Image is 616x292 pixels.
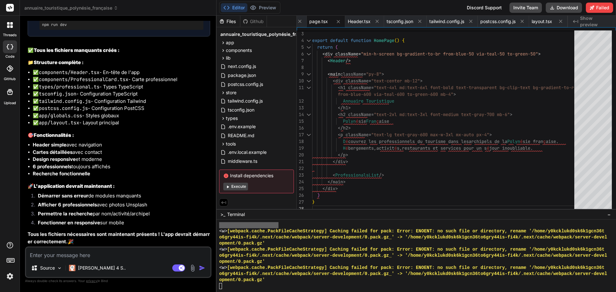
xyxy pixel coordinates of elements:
[309,18,328,25] span: page.tsx
[343,105,348,111] span: h1
[343,98,364,104] span: Annuaire
[297,118,304,125] div: 15
[34,47,120,53] strong: Tous les fichiers manquants créés :
[394,38,397,43] span: (
[297,98,304,104] div: 12
[3,32,17,38] label: threads
[217,18,240,25] div: Files
[297,84,304,91] div: 11
[33,69,210,76] li: ✅ - En-tête de l'app
[374,112,502,117] span: "text-2xl md:text-3xl font-medium text-gray-700 mb
[304,78,313,84] div: Click to collapse the range.
[33,156,210,163] li: et moderne
[28,59,210,66] h3: 📁
[33,83,210,91] li: ✅ - Types TypeScript
[220,31,313,38] span: annuaire_touristique_polynésie_française
[28,132,210,139] h3: 🎯
[297,158,304,165] div: 21
[343,145,346,151] span: H
[34,59,84,65] strong: Structure complète :
[226,47,252,54] span: components
[328,179,333,185] span: </
[4,76,16,82] label: GitHub
[220,211,225,218] span: >_
[40,265,55,271] p: Source
[538,51,541,57] span: >
[39,105,88,112] code: postcss.config.js
[489,145,530,151] span: jour inoubliable
[580,15,611,28] span: Show preview
[38,193,88,199] strong: Démarrer sans erreur
[520,138,523,144] span: é
[297,44,304,51] div: 5
[340,112,371,117] span: h2 className
[33,76,210,83] li: ✅ - Carte professionnel
[25,278,211,284] p: Always double-check its answers. Your in Bind
[463,3,506,13] div: Discord Support
[338,159,346,164] span: div
[402,145,487,151] span: restaurants et services pour un s
[532,18,552,25] span: layout.tsx
[348,145,374,151] span: bergements
[333,172,335,178] span: <
[399,145,402,151] span: ,
[227,246,604,253] span: [webpack.cache.PackFileCacheStrategy] Caching failed for pack: Error: ENOENT: no such file or dir...
[374,38,394,43] span: HomePage
[28,231,210,245] p: 🎉
[39,98,91,104] code: tailwind.config.js
[4,271,15,282] img: settings
[346,145,348,151] span: é
[297,51,304,57] div: 6
[338,105,343,111] span: </
[340,132,369,138] span: p className
[240,18,267,25] div: Github
[351,38,371,43] span: function
[343,179,346,185] span: >
[227,71,257,79] span: package.json
[335,186,338,191] span: >
[297,104,304,111] div: 13
[489,132,492,138] span: >
[366,98,394,104] span: Touristique
[546,138,556,144] span: aise
[227,132,255,139] span: README.md
[33,156,76,162] strong: Design responsive
[304,84,313,91] div: Click to collapse the range.
[189,264,196,272] img: attachment
[348,18,371,25] span: Header.tsx
[39,120,79,126] code: app/layout.tsx
[297,199,304,205] div: 27
[371,132,489,138] span: "text-lg text-gray-600 max-w-3xl mx-auto px-4"
[28,183,210,190] h3: 🚀
[304,51,313,57] div: Click to collapse the range.
[374,85,502,90] span: "text-4xl md:text-6xl font-bold text-transparent b
[606,209,612,220] button: −
[297,64,304,71] div: 8
[556,138,559,144] span: .
[317,192,320,198] span: )
[227,106,255,114] span: tsconfig.json
[247,3,279,12] button: Preview
[343,138,346,144] span: D
[304,71,313,78] div: Click to collapse the range.
[219,240,265,246] span: opment/0.pack.gz'
[226,39,234,46] span: app
[338,85,340,90] span: <
[530,145,533,151] span: .
[366,118,376,124] span: Fran
[86,279,98,283] span: privacy
[297,192,304,199] div: 26
[346,152,348,158] span: >
[297,30,304,37] div: 3
[34,183,115,189] strong: L'application devrait maintenant :
[330,58,346,63] span: Header
[227,97,263,105] span: tailwind.config.js
[358,118,366,124] span: sie
[453,91,456,97] span: >
[4,100,16,106] label: Upload
[33,210,210,219] li: par nom/activité/archipel
[330,38,348,43] span: default
[33,219,210,228] li: sur mobile
[343,125,348,131] span: h2
[297,179,304,185] div: 24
